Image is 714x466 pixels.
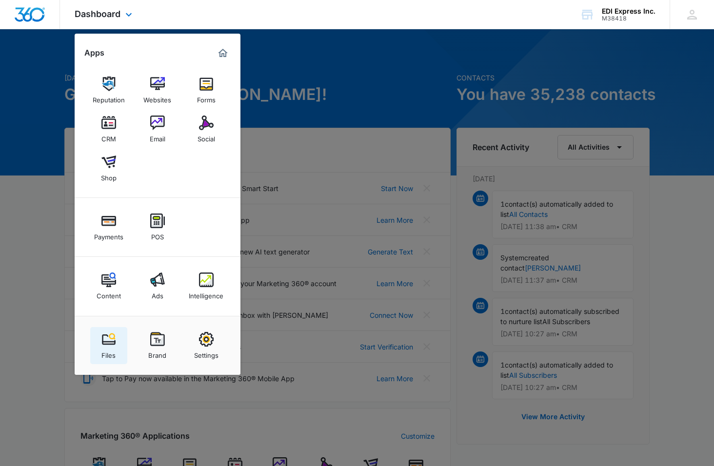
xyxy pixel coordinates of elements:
a: Websites [139,72,176,109]
div: POS [151,228,164,241]
div: Email [150,130,165,143]
a: Settings [188,327,225,364]
a: Brand [139,327,176,364]
a: Payments [90,209,127,246]
a: Marketing 360® Dashboard [215,45,231,61]
div: Websites [143,91,171,104]
div: Intelligence [189,287,223,300]
div: account name [602,7,655,15]
a: Ads [139,268,176,305]
div: Reputation [93,91,125,104]
h2: Apps [84,48,104,58]
div: Content [97,287,121,300]
a: Content [90,268,127,305]
a: Social [188,111,225,148]
div: Shop [101,169,117,182]
div: account id [602,15,655,22]
a: CRM [90,111,127,148]
a: Intelligence [188,268,225,305]
div: Forms [197,91,216,104]
span: Dashboard [75,9,120,19]
a: Forms [188,72,225,109]
div: Brand [148,347,166,359]
a: Email [139,111,176,148]
div: CRM [101,130,116,143]
div: Payments [94,228,123,241]
div: Ads [152,287,163,300]
div: Settings [194,347,218,359]
a: POS [139,209,176,246]
a: Shop [90,150,127,187]
div: Files [101,347,116,359]
div: Social [198,130,215,143]
a: Files [90,327,127,364]
a: Reputation [90,72,127,109]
